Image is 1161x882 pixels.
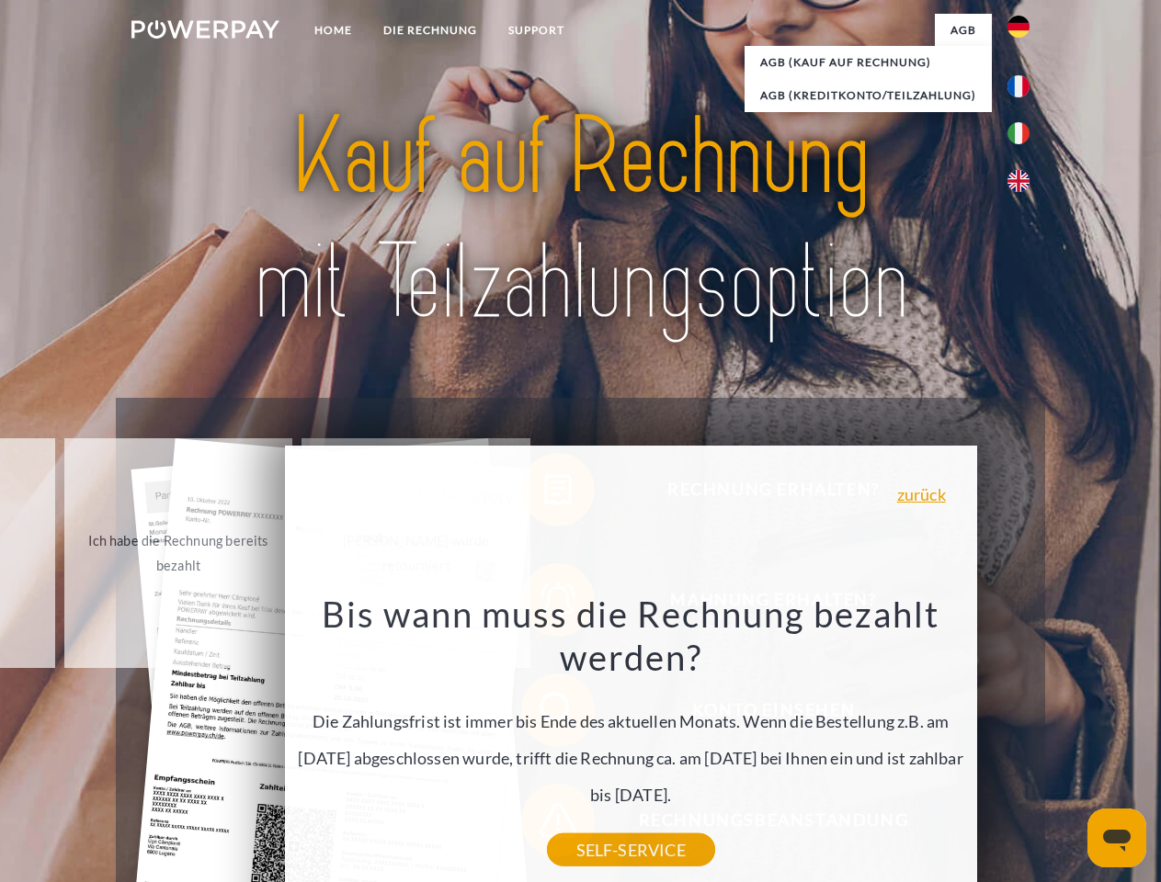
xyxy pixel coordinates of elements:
[131,20,279,39] img: logo-powerpay-white.svg
[935,14,992,47] a: agb
[1007,75,1030,97] img: fr
[1007,122,1030,144] img: it
[1007,170,1030,192] img: en
[493,14,580,47] a: SUPPORT
[295,592,966,680] h3: Bis wann muss die Rechnung bezahlt werden?
[299,14,368,47] a: Home
[547,833,715,866] a: SELF-SERVICE
[897,486,946,503] a: zurück
[1007,16,1030,38] img: de
[295,592,966,850] div: Die Zahlungsfrist ist immer bis Ende des aktuellen Monats. Wenn die Bestellung z.B. am [DATE] abg...
[745,46,992,79] a: AGB (Kauf auf Rechnung)
[75,528,282,578] div: Ich habe die Rechnung bereits bezahlt
[176,88,985,352] img: title-powerpay_de.svg
[1087,808,1146,867] iframe: Schaltfläche zum Öffnen des Messaging-Fensters
[745,79,992,112] a: AGB (Kreditkonto/Teilzahlung)
[368,14,493,47] a: DIE RECHNUNG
